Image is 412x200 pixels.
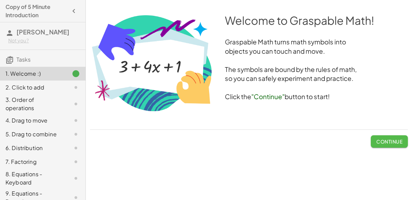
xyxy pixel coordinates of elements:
[5,3,68,19] h4: Copy of 5 Minute Introduction
[90,38,408,47] h3: Graspable Math turns math symbols into
[90,65,408,74] h3: The symbols are bound by the rules of math,
[5,144,61,152] div: 6. Distribution
[16,28,69,36] span: [PERSON_NAME]
[16,56,31,63] span: Tasks
[72,116,80,125] i: Task not started.
[90,92,408,102] h3: Click the button to start!
[72,83,80,92] i: Task not started.
[72,144,80,152] i: Task not started.
[72,174,80,182] i: Task not started.
[5,130,61,138] div: 5. Drag to combine
[90,47,408,56] h3: objects you can touch and move.
[5,70,61,78] div: 1. Welcome :)
[72,130,80,138] i: Task not started.
[5,158,61,166] div: 7. Factoring
[72,70,80,78] i: Task finished.
[5,170,61,187] div: 8. Equations - Keyboard
[72,100,80,108] i: Task not started.
[225,13,374,27] span: Welcome to Graspable Math!
[8,37,80,44] div: Not you?
[72,158,80,166] i: Task not started.
[90,13,214,113] img: 0693f8568b74c82c9916f7e4627066a63b0fb68adf4cbd55bb6660eff8c96cd8.png
[5,116,61,125] div: 4. Drag to move
[90,74,408,83] h3: so you can safely experiment and practice.
[371,135,408,148] button: Continue
[376,138,402,145] span: Continue
[5,96,61,112] div: 3. Order of operations
[5,83,61,92] div: 2. Click to add
[251,93,285,101] span: "Continue"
